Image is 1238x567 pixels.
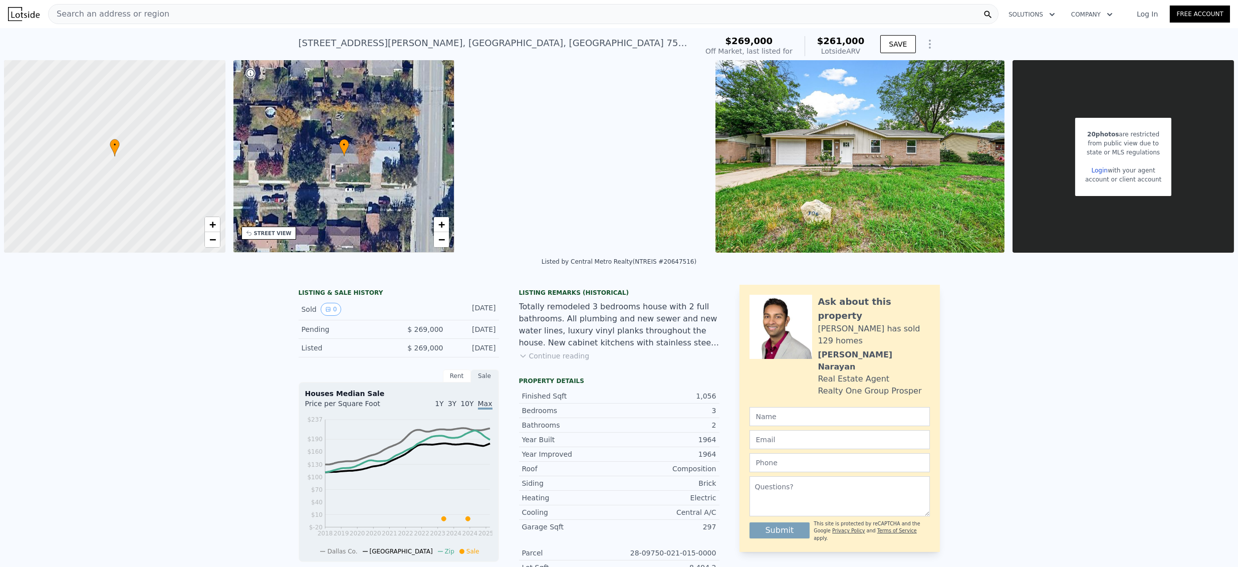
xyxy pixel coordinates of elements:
[311,511,323,518] tspan: $10
[715,60,1005,253] img: Sale: 157859546 Parcel: 112445373
[619,522,716,532] div: 297
[750,453,930,472] input: Phone
[302,324,391,334] div: Pending
[451,324,496,334] div: [DATE]
[619,548,716,558] div: 28-09750-021-015-0000
[542,258,696,265] div: Listed by Central Metro Realty (NTREIS #20647516)
[519,351,590,361] button: Continue reading
[438,218,445,231] span: +
[1085,139,1161,148] div: from public view due to
[302,303,391,316] div: Sold
[333,530,349,537] tspan: 2019
[370,548,433,555] span: [GEOGRAPHIC_DATA]
[307,461,323,468] tspan: $130
[209,233,215,246] span: −
[619,507,716,517] div: Central A/C
[519,377,719,385] div: Property details
[307,436,323,443] tspan: $190
[818,323,930,347] div: [PERSON_NAME] has sold 129 homes
[619,464,716,474] div: Composition
[1085,130,1161,139] div: are restricted
[49,8,169,20] span: Search an address or region
[205,217,220,232] a: Zoom in
[299,36,690,50] div: [STREET_ADDRESS][PERSON_NAME] , [GEOGRAPHIC_DATA] , [GEOGRAPHIC_DATA] 75051
[339,139,349,156] div: •
[522,478,619,488] div: Siding
[818,385,922,397] div: Realty One Group Prosper
[1063,6,1121,24] button: Company
[478,400,492,410] span: Max
[817,36,865,46] span: $261,000
[407,344,443,352] span: $ 269,000
[460,400,473,408] span: 10Y
[522,522,619,532] div: Garage Sqft
[321,303,342,316] button: View historical data
[818,373,890,385] div: Real Estate Agent
[619,449,716,459] div: 1964
[305,399,399,415] div: Price per Square Foot
[430,530,445,537] tspan: 2023
[254,230,292,237] div: STREET VIEW
[445,548,454,555] span: Zip
[448,400,456,408] span: 3Y
[471,369,499,383] div: Sale
[522,464,619,474] div: Roof
[818,295,930,323] div: Ask about this property
[522,507,619,517] div: Cooling
[309,524,322,531] tspan: $-20
[1108,167,1155,174] span: with your agent
[407,325,443,333] span: $ 269,000
[317,530,333,537] tspan: 2018
[1092,167,1108,174] a: Login
[209,218,215,231] span: +
[1085,175,1161,184] div: account or client account
[299,289,499,299] div: LISTING & SALE HISTORY
[307,474,323,481] tspan: $100
[451,343,496,353] div: [DATE]
[877,528,917,533] a: Terms of Service
[382,530,397,537] tspan: 2021
[519,289,719,297] div: Listing Remarks (Historical)
[817,46,865,56] div: Lotside ARV
[920,34,940,54] button: Show Options
[619,391,716,401] div: 1,056
[1170,6,1230,23] a: Free Account
[435,400,443,408] span: 1Y
[438,233,445,246] span: −
[522,548,619,558] div: Parcel
[366,530,381,537] tspan: 2020
[522,435,619,445] div: Year Built
[466,548,479,555] span: Sale
[305,389,492,399] div: Houses Median Sale
[414,530,429,537] tspan: 2022
[522,391,619,401] div: Finished Sqft
[725,36,773,46] span: $269,000
[619,493,716,503] div: Electric
[522,449,619,459] div: Year Improved
[8,7,40,21] img: Lotside
[619,406,716,416] div: 3
[522,406,619,416] div: Bedrooms
[522,420,619,430] div: Bathrooms
[451,303,496,316] div: [DATE]
[880,35,915,53] button: SAVE
[832,528,865,533] a: Privacy Policy
[1001,6,1063,24] button: Solutions
[446,530,461,537] tspan: 2024
[398,530,413,537] tspan: 2022
[1125,9,1170,19] a: Log In
[205,232,220,247] a: Zoom out
[462,530,477,537] tspan: 2024
[619,420,716,430] div: 2
[619,478,716,488] div: Brick
[705,46,793,56] div: Off Market, last listed for
[750,430,930,449] input: Email
[522,493,619,503] div: Heating
[349,530,365,537] tspan: 2020
[750,522,810,538] button: Submit
[818,349,930,373] div: [PERSON_NAME] Narayan
[327,548,357,555] span: Dallas Co.
[307,416,323,423] tspan: $237
[619,435,716,445] div: 1964
[311,486,323,493] tspan: $70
